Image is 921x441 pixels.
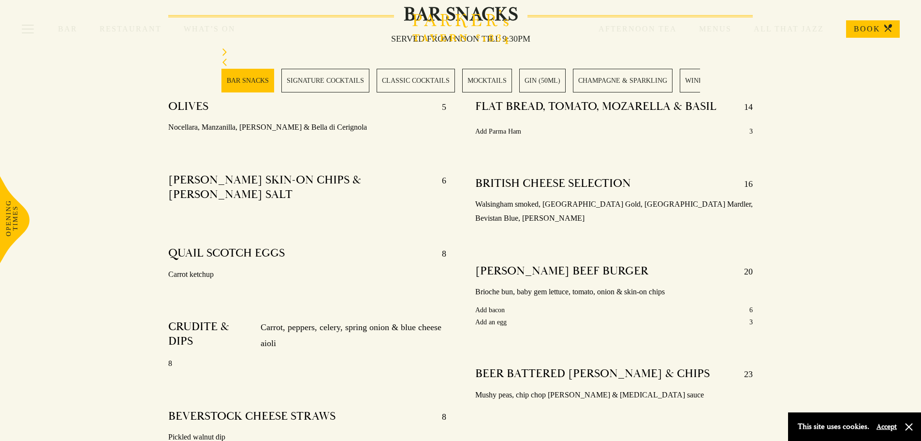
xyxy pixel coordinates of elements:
h4: BRITISH CHEESE SELECTION [475,176,631,192]
h4: QUAIL SCOTCH EGGS [168,246,285,261]
p: 20 [734,264,753,279]
button: Close and accept [904,422,914,432]
button: Accept [877,422,897,431]
h4: [PERSON_NAME] SKIN-ON CHIPS & [PERSON_NAME] SALT [168,173,432,202]
p: 23 [734,366,753,382]
p: Brioche bun, baby gem lettuce, tomato, onion & skin-on chips [475,285,753,299]
p: 3 [749,316,753,328]
h4: BEER BATTERED [PERSON_NAME] & CHIPS [475,366,710,382]
p: 6 [432,173,446,202]
p: 8 [432,246,446,261]
a: 3 / 28 [377,69,455,92]
p: 6 [749,304,753,316]
h4: BEVERSTOCK CHEESE STRAWS [168,409,336,425]
a: 4 / 28 [462,69,512,92]
a: 2 / 28 [281,69,369,92]
p: Nocellara, Manzanilla, [PERSON_NAME] & Bella di Cerignola [168,121,446,135]
p: 8 [168,357,446,371]
p: 8 [432,409,446,425]
p: Add Parma Ham [475,125,521,137]
p: Carrot ketchup [168,268,446,282]
h4: [PERSON_NAME] BEEF BURGER [475,264,648,279]
p: Carrot, peppers, celery, spring onion & blue cheese aioli [251,319,446,351]
p: Mushy peas, chip chop [PERSON_NAME] & [MEDICAL_DATA] sauce [475,388,753,402]
p: Add an egg [475,316,507,328]
div: Previous slide [221,59,700,69]
p: This site uses cookies. [798,420,869,434]
p: 3 [749,125,753,137]
a: 7 / 28 [680,69,712,92]
p: Walsingham smoked, [GEOGRAPHIC_DATA] Gold, [GEOGRAPHIC_DATA] Mardler, Bevistan Blue, [PERSON_NAME] [475,198,753,226]
p: Add bacon [475,304,505,316]
p: 16 [734,176,753,192]
a: 5 / 28 [519,69,566,92]
h4: CRUDITE & DIPS [168,319,251,351]
a: 6 / 28 [573,69,672,92]
a: 1 / 28 [221,69,274,92]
